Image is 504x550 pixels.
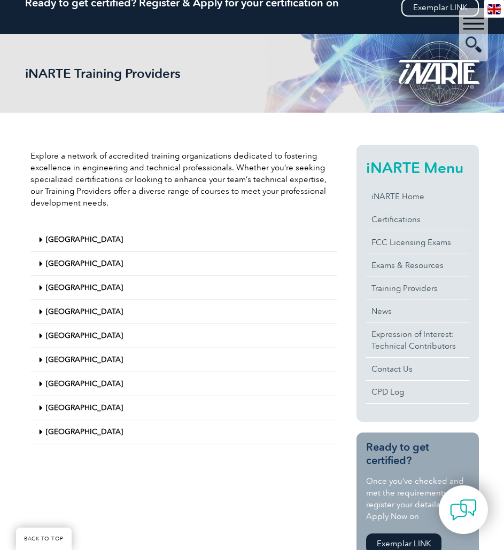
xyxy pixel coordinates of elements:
[46,331,123,340] a: [GEOGRAPHIC_DATA]
[30,300,337,324] div: [GEOGRAPHIC_DATA]
[30,348,337,372] div: [GEOGRAPHIC_DATA]
[30,324,337,348] div: [GEOGRAPHIC_DATA]
[46,235,123,244] a: [GEOGRAPHIC_DATA]
[46,283,123,292] a: [GEOGRAPHIC_DATA]
[450,497,477,523] img: contact-chat.png
[30,252,337,276] div: [GEOGRAPHIC_DATA]
[366,358,469,380] a: Contact Us
[25,66,185,81] h1: iNARTE Training Providers
[46,403,123,412] a: [GEOGRAPHIC_DATA]
[30,372,337,396] div: [GEOGRAPHIC_DATA]
[366,277,469,300] a: Training Providers
[16,528,72,550] a: BACK TO TOP
[46,307,123,316] a: [GEOGRAPHIC_DATA]
[366,323,469,357] a: Expression of Interest:Technical Contributors
[366,208,469,231] a: Certifications
[366,300,469,323] a: News
[30,420,337,444] div: [GEOGRAPHIC_DATA]
[487,4,501,14] img: en
[366,159,469,176] h2: iNARTE Menu
[46,379,123,388] a: [GEOGRAPHIC_DATA]
[366,475,469,522] p: Once you’ve checked and met the requirements, register your details and Apply Now on
[30,276,337,300] div: [GEOGRAPHIC_DATA]
[366,254,469,277] a: Exams & Resources
[46,259,123,268] a: [GEOGRAPHIC_DATA]
[30,396,337,420] div: [GEOGRAPHIC_DATA]
[46,427,123,436] a: [GEOGRAPHIC_DATA]
[366,185,469,208] a: iNARTE Home
[366,441,469,467] h3: Ready to get certified?
[366,381,469,403] a: CPD Log
[30,150,337,209] p: Explore a network of accredited training organizations dedicated to fostering excellence in engin...
[366,231,469,254] a: FCC Licensing Exams
[30,228,337,252] div: [GEOGRAPHIC_DATA]
[46,355,123,364] a: [GEOGRAPHIC_DATA]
